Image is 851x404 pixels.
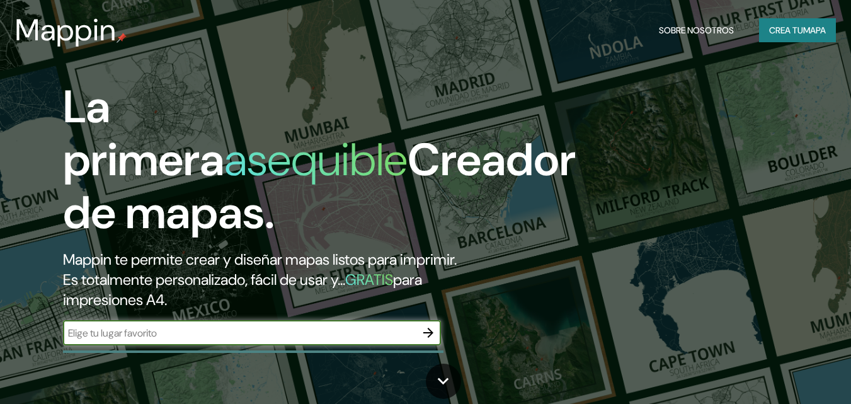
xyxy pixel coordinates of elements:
[63,250,457,269] font: Mappin te permite crear y diseñar mapas listos para imprimir.
[117,33,127,43] img: pin de mapeo
[63,270,345,289] font: Es totalmente personalizado, fácil de usar y...
[345,270,393,289] font: GRATIS
[654,18,739,42] button: Sobre nosotros
[63,270,422,309] font: para impresiones A4.
[759,18,836,42] button: Crea tumapa
[224,130,408,189] font: asequible
[15,10,117,50] font: Mappin
[769,25,803,36] font: Crea tu
[63,78,224,189] font: La primera
[63,326,416,340] input: Elige tu lugar favorito
[63,130,576,242] font: Creador de mapas.
[659,25,734,36] font: Sobre nosotros
[803,25,826,36] font: mapa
